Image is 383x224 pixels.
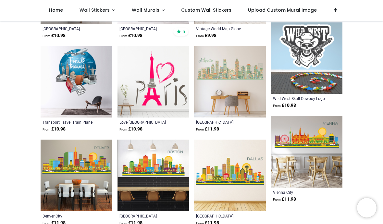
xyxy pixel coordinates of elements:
iframe: Brevo live chat [357,198,377,218]
a: [GEOGRAPHIC_DATA] [GEOGRAPHIC_DATA] [US_STATE] [GEOGRAPHIC_DATA] [196,213,250,218]
span: From [43,128,50,131]
a: [GEOGRAPHIC_DATA] [GEOGRAPHIC_DATA] City Skyline [119,26,174,31]
span: From [196,34,204,38]
img: Dallas City Skyline Texas USA Wall Sticker [194,140,266,211]
strong: £ 11.98 [273,196,296,203]
span: Wall Murals [132,7,159,13]
span: From [119,34,127,38]
a: Denver City [GEOGRAPHIC_DATA] [US_STATE] [GEOGRAPHIC_DATA] [43,213,97,218]
strong: £ 10.98 [119,126,142,132]
strong: £ 10.98 [43,126,66,132]
a: Wild West Skull Cowboy Logo [273,96,327,101]
a: [GEOGRAPHIC_DATA] [GEOGRAPHIC_DATA] City Skyline [43,26,97,31]
span: From [43,34,50,38]
strong: £ 10.98 [119,32,142,39]
img: Denver City Skyline Colorado USA Wall Sticker [41,140,112,211]
img: Boston City Skyline USA Cityscape Wall Sticker [117,140,189,211]
img: Vienna City Skyline Austria Landmarks Wall Sticker [271,116,343,188]
img: Wild West Skull Cowboy Logo Wall Sticker [271,22,343,94]
span: 5 [182,29,185,34]
a: [GEOGRAPHIC_DATA] [GEOGRAPHIC_DATA] [GEOGRAPHIC_DATA] Cityscape [119,213,174,218]
a: [GEOGRAPHIC_DATA] [GEOGRAPHIC_DATA] [US_STATE] [GEOGRAPHIC_DATA] [196,119,250,125]
strong: £ 11.98 [196,126,219,132]
span: Custom Wall Stickers [181,7,231,13]
span: Wall Stickers [80,7,110,13]
a: Transport Travel Train Plane Bus [43,119,97,125]
img: Transport Travel Train Plane Bus Wall Sticker [41,46,112,118]
span: From [196,128,204,131]
strong: £ 9.98 [196,32,216,39]
a: Love [GEOGRAPHIC_DATA] Pink [GEOGRAPHIC_DATA] [119,119,174,125]
span: From [119,128,127,131]
img: Atlanta City Skyline Georgia USA Wall Sticker [194,46,266,118]
span: Upload Custom Mural Image [248,7,317,13]
strong: £ 10.98 [43,32,66,39]
a: Vintage World Map Globe [196,26,250,31]
a: Vienna City [GEOGRAPHIC_DATA] [GEOGRAPHIC_DATA] Landmarks [273,190,327,195]
img: Love Paris Pink Eiffel Tower Wall Sticker [117,46,189,118]
span: From [273,104,281,107]
span: From [273,198,281,201]
strong: £ 10.98 [273,102,296,109]
span: Home [49,7,63,13]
